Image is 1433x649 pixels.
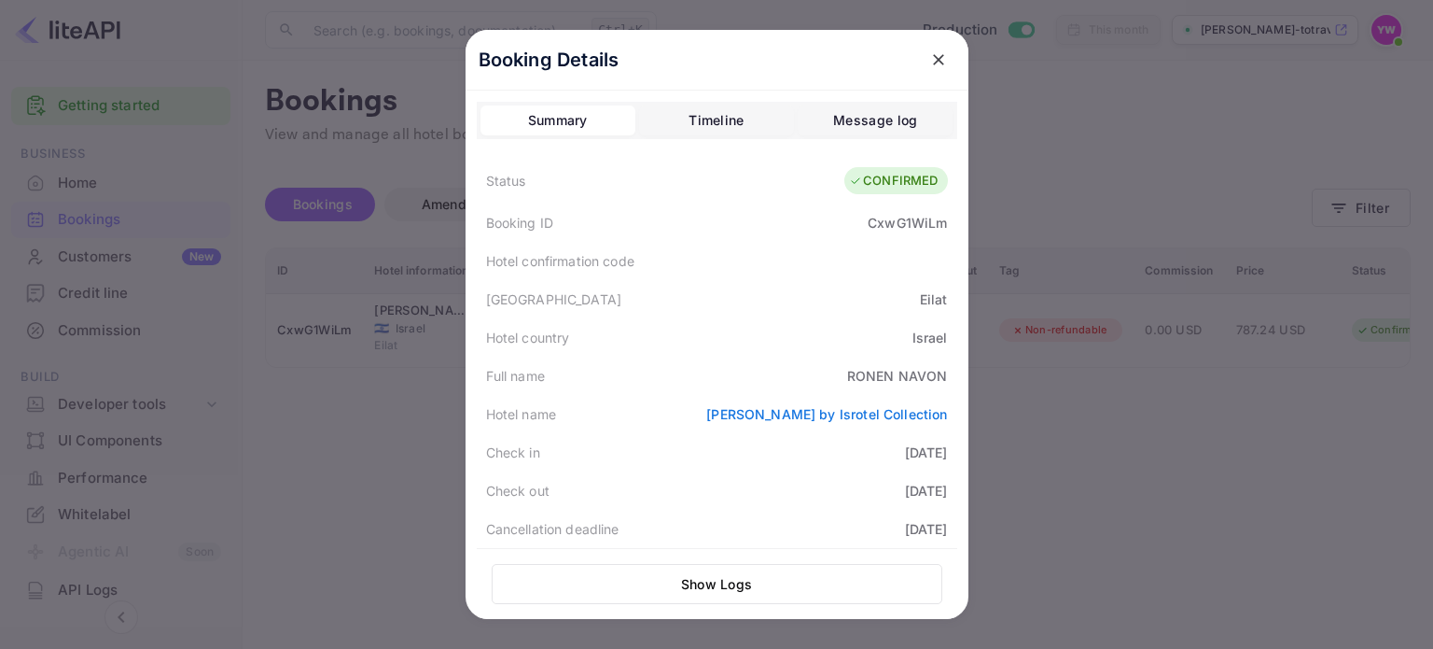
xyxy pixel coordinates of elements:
[486,481,550,501] div: Check out
[486,213,554,233] div: Booking ID
[486,251,634,271] div: Hotel confirmation code
[905,519,948,539] div: [DATE]
[912,328,948,347] div: Israel
[486,443,540,462] div: Check in
[868,213,947,233] div: CxwG1WiLm
[486,404,557,424] div: Hotel name
[849,172,938,190] div: CONFIRMED
[905,443,948,462] div: [DATE]
[639,106,794,135] button: Timeline
[479,46,619,74] p: Booking Details
[847,366,948,386] div: RONEN NAVON
[922,43,955,77] button: close
[833,109,917,132] div: Message log
[920,289,948,309] div: Eilat
[706,406,947,422] a: [PERSON_NAME] by Isrotel Collection
[905,481,948,501] div: [DATE]
[486,171,526,190] div: Status
[486,519,619,539] div: Cancellation deadline
[798,106,953,135] button: Message log
[486,366,545,386] div: Full name
[689,109,744,132] div: Timeline
[486,289,622,309] div: [GEOGRAPHIC_DATA]
[480,106,635,135] button: Summary
[486,328,570,347] div: Hotel country
[528,109,588,132] div: Summary
[492,564,942,604] button: Show Logs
